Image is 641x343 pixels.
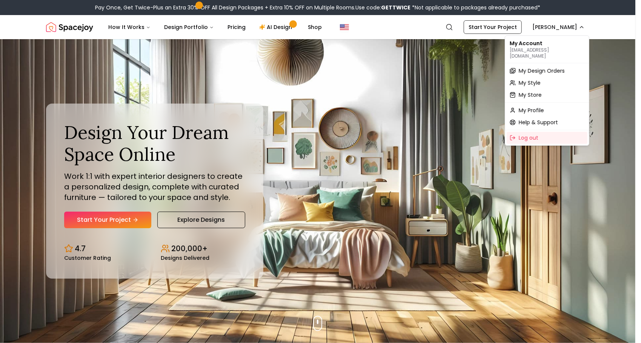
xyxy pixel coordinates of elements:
[510,47,584,59] p: [EMAIL_ADDRESS][DOMAIN_NAME]
[507,89,587,101] a: My Store
[505,35,589,146] div: [PERSON_NAME]
[519,107,544,114] span: My Profile
[519,134,538,142] span: Log out
[519,67,565,75] span: My Design Orders
[507,77,587,89] a: My Style
[507,116,587,128] a: Help & Support
[519,91,542,99] span: My Store
[507,65,587,77] a: My Design Orders
[507,104,587,116] a: My Profile
[507,37,587,61] div: My Account
[519,79,541,87] span: My Style
[519,119,558,126] span: Help & Support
